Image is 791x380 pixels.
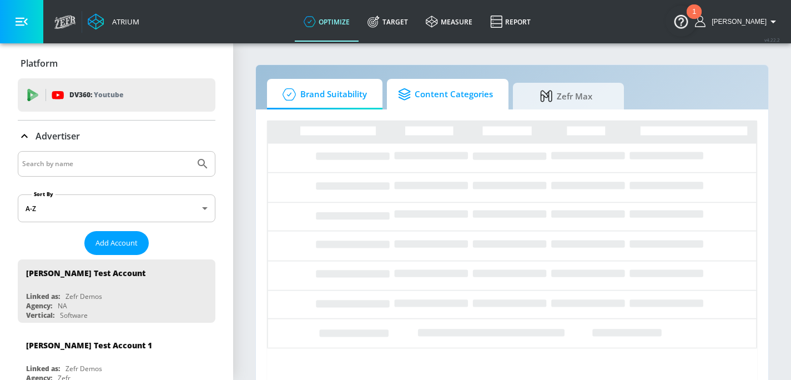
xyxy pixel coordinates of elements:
a: Report [481,2,540,42]
div: A-Z [18,194,215,222]
div: NA [58,301,67,311]
span: Brand Suitability [278,81,367,108]
div: Platform [18,48,215,79]
div: Linked as: [26,364,60,373]
div: Zefr Demos [66,364,102,373]
div: Atrium [108,17,139,27]
div: Advertiser [18,121,215,152]
p: Platform [21,57,58,69]
div: [PERSON_NAME] Test Account 1 [26,340,152,351]
label: Sort By [32,191,56,198]
input: Search by name [22,157,190,171]
span: Zefr Max [524,83,608,109]
div: Vertical: [26,311,54,320]
span: login as: kate.csiki@zefr.com [707,18,767,26]
span: v 4.22.2 [764,37,780,43]
a: Atrium [88,13,139,30]
a: measure [417,2,481,42]
p: DV360: [69,89,123,101]
button: Add Account [84,231,149,255]
div: Software [60,311,88,320]
span: Content Categories [398,81,493,108]
div: Linked as: [26,292,60,301]
div: DV360: Youtube [18,78,215,112]
div: Zefr Demos [66,292,102,301]
a: optimize [295,2,359,42]
p: Youtube [94,89,123,101]
button: [PERSON_NAME] [695,15,780,28]
span: Add Account [95,237,138,249]
div: 1 [692,12,696,26]
a: Target [359,2,417,42]
div: Agency: [26,301,52,311]
div: [PERSON_NAME] Test Account [26,268,145,278]
button: Open Resource Center, 1 new notification [666,6,697,37]
div: [PERSON_NAME] Test AccountLinked as:Zefr DemosAgency:NAVertical:Software [18,259,215,323]
p: Advertiser [36,130,80,142]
